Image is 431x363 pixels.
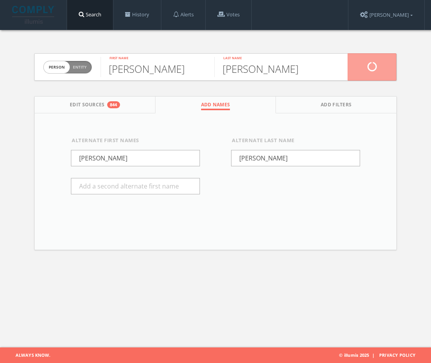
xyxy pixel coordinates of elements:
[35,97,155,113] button: Edit Sources844
[71,178,200,194] input: Add a second alternate first name
[73,64,87,70] span: Entity
[107,101,120,108] div: 844
[321,101,352,110] span: Add Filters
[44,61,70,73] span: person
[369,352,378,358] span: |
[71,150,200,166] input: Add an alternate first name
[201,101,230,110] span: Add Names
[6,347,50,363] span: Always Know.
[379,352,415,358] a: Privacy Policy
[232,137,360,144] div: Alternate Last Name
[72,137,200,144] div: Alternate First Names
[70,101,105,110] span: Edit Sources
[155,97,276,113] button: Add Names
[231,150,360,166] input: Add an alternate last name
[339,347,425,363] span: © illumis 2025
[276,97,396,113] button: Add Filters
[12,6,56,24] img: illumis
